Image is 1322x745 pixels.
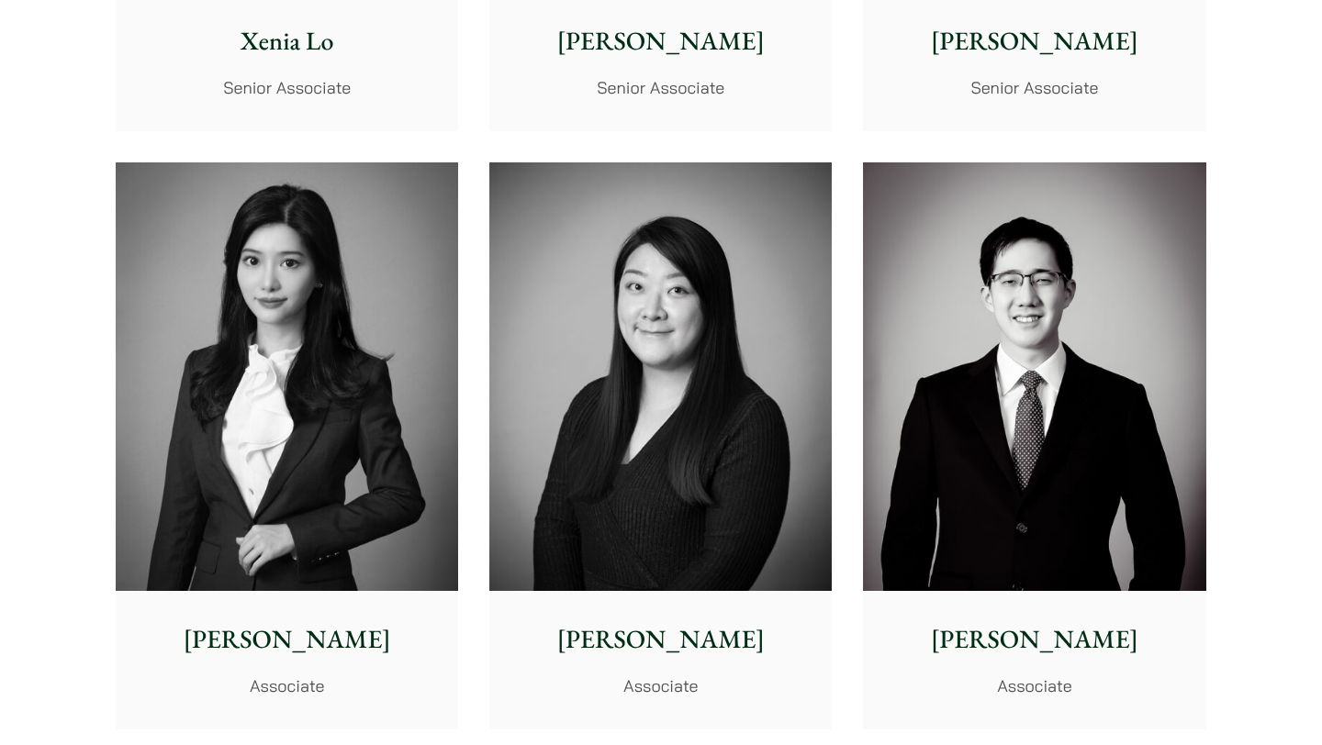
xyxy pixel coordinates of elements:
p: Associate [878,673,1191,698]
p: [PERSON_NAME] [878,22,1191,61]
p: Senior Associate [878,75,1191,100]
p: Xenia Lo [130,22,443,61]
a: Florence Yan photo [PERSON_NAME] Associate [116,162,458,729]
a: [PERSON_NAME] Associate [863,162,1205,729]
p: Associate [130,673,443,698]
p: Senior Associate [130,75,443,100]
p: [PERSON_NAME] [504,22,817,61]
p: [PERSON_NAME] [878,620,1191,659]
p: Senior Associate [504,75,817,100]
p: [PERSON_NAME] [504,620,817,659]
p: Associate [504,673,817,698]
p: [PERSON_NAME] [130,620,443,659]
img: Florence Yan photo [116,162,458,591]
a: [PERSON_NAME] Associate [489,162,832,729]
